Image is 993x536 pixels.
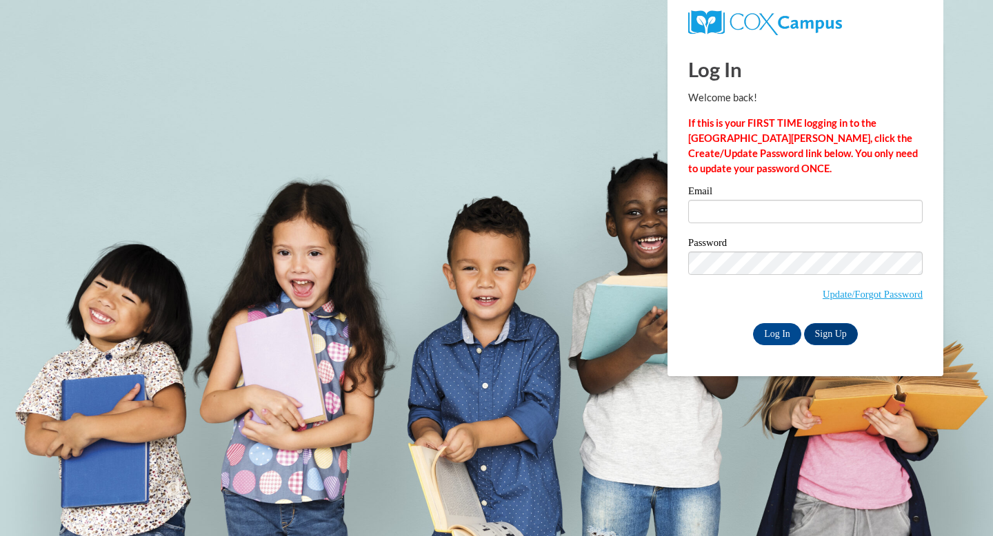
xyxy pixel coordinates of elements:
[688,117,918,174] strong: If this is your FIRST TIME logging in to the [GEOGRAPHIC_DATA][PERSON_NAME], click the Create/Upd...
[823,289,923,300] a: Update/Forgot Password
[688,55,923,83] h1: Log In
[688,238,923,251] label: Password
[688,186,923,200] label: Email
[688,10,842,35] img: COX Campus
[688,90,923,105] p: Welcome back!
[688,16,842,28] a: COX Campus
[753,323,801,345] input: Log In
[804,323,858,345] a: Sign Up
